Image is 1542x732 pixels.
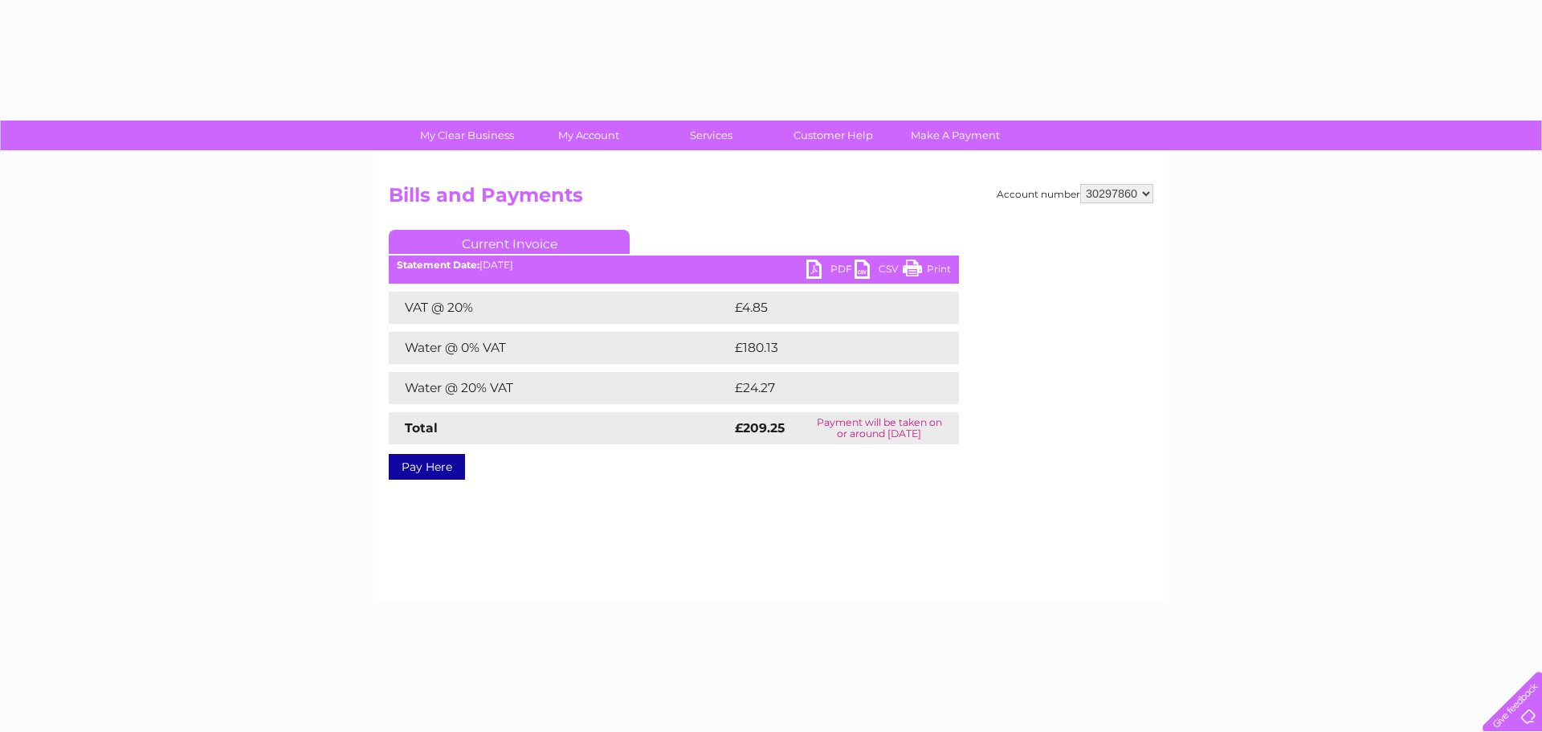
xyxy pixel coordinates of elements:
a: PDF [806,260,855,283]
div: [DATE] [389,260,959,271]
td: Water @ 20% VAT [389,372,731,404]
a: My Clear Business [401,121,533,150]
div: Account number [997,184,1153,203]
a: Make A Payment [889,121,1022,150]
a: Services [645,121,777,150]
a: Pay Here [389,454,465,480]
h2: Bills and Payments [389,184,1153,215]
td: Payment will be taken on or around [DATE] [800,412,959,444]
a: Print [903,260,951,283]
td: £4.85 [731,292,921,324]
a: Customer Help [767,121,899,150]
a: CSV [855,260,903,283]
td: VAT @ 20% [389,292,731,324]
b: Statement Date: [397,259,479,271]
strong: £209.25 [735,420,785,436]
td: £180.13 [731,332,928,364]
strong: Total [405,420,438,436]
td: Water @ 0% VAT [389,332,731,364]
td: £24.27 [731,372,926,404]
a: Current Invoice [389,230,630,254]
a: My Account [523,121,655,150]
